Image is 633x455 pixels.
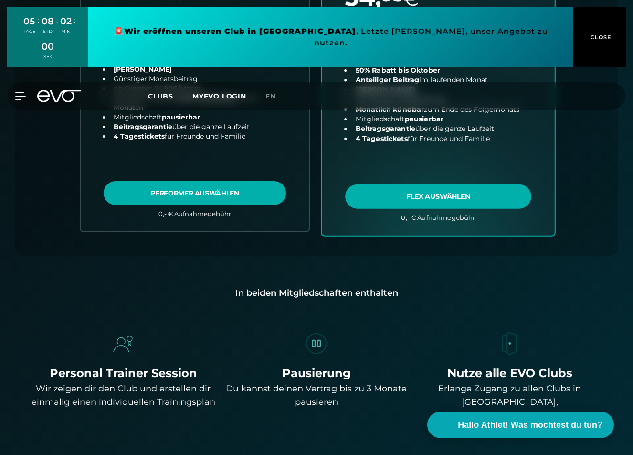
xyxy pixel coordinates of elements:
[148,92,173,100] span: Clubs
[31,286,602,300] div: In beiden Mitgliedschaften enthalten
[148,91,192,100] a: Clubs
[56,15,58,41] div: :
[192,92,246,100] a: MYEVO LOGIN
[23,28,35,35] div: TAGE
[60,14,72,28] div: 02
[265,92,276,100] span: en
[224,382,410,409] div: Du kannst deinen Vertrag bis zu 3 Monate pausieren
[224,365,410,382] div: Pausierung
[427,412,614,438] button: Hallo Athlet! Was möchtest du tun?
[303,330,330,357] img: evofitness
[23,14,35,28] div: 05
[588,33,612,42] span: CLOSE
[458,419,602,432] span: Hallo Athlet! Was möchtest du tun?
[110,330,137,357] img: evofitness
[417,365,602,382] div: Nutze alle EVO Clubs
[60,28,72,35] div: MIN
[42,54,54,60] div: SEK
[42,28,54,35] div: STD
[31,382,216,409] div: Wir zeigen dir den Club und erstellen dir einmalig einen individuellen Trainingsplan
[496,330,523,357] img: evofitness
[42,40,54,54] div: 00
[417,382,602,435] div: Erlange Zugang zu allen Clubs in [GEOGRAPHIC_DATA], [GEOGRAPHIC_DATA] & [GEOGRAPHIC_DATA]
[573,7,626,67] button: CLOSE
[38,15,39,41] div: :
[31,365,216,382] div: Personal Trainer Session
[42,14,54,28] div: 08
[265,91,287,102] a: en
[74,15,75,41] div: :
